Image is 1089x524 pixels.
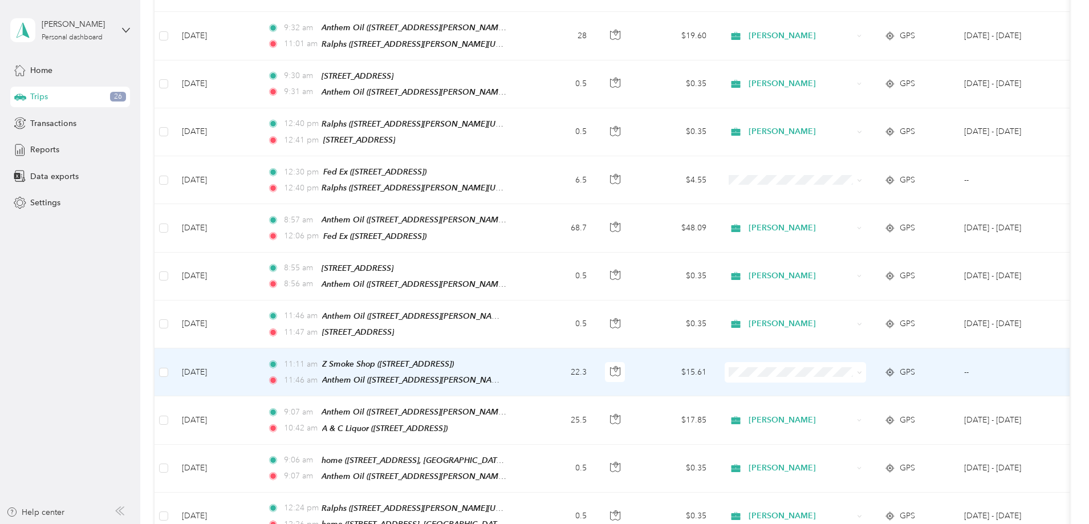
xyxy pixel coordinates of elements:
span: 10:42 am [284,422,318,434]
span: [PERSON_NAME] [749,270,853,282]
td: $4.55 [636,156,716,204]
span: GPS [900,462,915,474]
td: $0.35 [636,300,716,348]
td: [DATE] [173,12,258,60]
span: GPS [900,318,915,330]
span: [PERSON_NAME] [749,125,853,138]
td: Sep 16 - 30, 2025 [955,300,1059,348]
span: 11:01 am [284,38,316,50]
span: GPS [900,510,915,522]
td: -- [955,348,1059,396]
span: Anthem Oil ([STREET_ADDRESS][PERSON_NAME]) [322,215,507,225]
td: -- [955,156,1059,204]
td: 68.7 [521,204,596,252]
td: 0.5 [521,300,596,348]
span: [PERSON_NAME] [749,318,853,330]
span: Anthem Oil ([STREET_ADDRESS][PERSON_NAME]) [322,407,507,417]
span: 9:07 am [284,406,316,419]
span: [PERSON_NAME] [749,510,853,522]
span: 26 [110,92,126,102]
span: home ([STREET_ADDRESS], [GEOGRAPHIC_DATA], [US_STATE]) [322,456,550,465]
span: Anthem Oil ([STREET_ADDRESS][PERSON_NAME]) [322,87,507,97]
td: [DATE] [173,445,258,493]
td: 25.5 [521,396,596,444]
span: [STREET_ADDRESS] [322,71,393,80]
span: Reports [30,144,59,156]
span: Ralphs ([STREET_ADDRESS][PERSON_NAME][US_STATE]) [322,503,530,513]
span: 11:47 am [284,326,318,339]
td: [DATE] [173,60,258,108]
td: Oct 1 - 15, 2025 [955,204,1059,252]
td: $0.35 [636,253,716,300]
span: 9:32 am [284,22,316,34]
span: [PERSON_NAME] [749,30,853,42]
span: Transactions [30,117,76,129]
td: [DATE] [173,300,258,348]
td: Sep 16 - 30, 2025 [955,396,1059,444]
span: Ralphs ([STREET_ADDRESS][PERSON_NAME][US_STATE]) [322,183,530,193]
span: 12:41 pm [284,134,319,147]
span: A & C Liquor ([STREET_ADDRESS]) [322,424,448,433]
td: 28 [521,12,596,60]
span: Settings [30,197,60,209]
span: Fed Ex ([STREET_ADDRESS]) [323,167,426,176]
td: $0.35 [636,60,716,108]
span: GPS [900,30,915,42]
span: Data exports [30,170,79,182]
span: 9:30 am [284,70,316,82]
span: 9:31 am [284,86,316,98]
td: $48.09 [636,204,716,252]
td: [DATE] [173,108,258,156]
td: [DATE] [173,156,258,204]
span: Anthem Oil ([STREET_ADDRESS][PERSON_NAME]) [322,472,507,481]
span: 11:11 am [284,358,318,371]
span: Anthem Oil ([STREET_ADDRESS][PERSON_NAME]) [322,311,508,321]
td: $15.61 [636,348,716,396]
td: 0.5 [521,445,596,493]
td: 0.5 [521,108,596,156]
td: Oct 1 - 15, 2025 [955,108,1059,156]
span: Anthem Oil ([STREET_ADDRESS][PERSON_NAME]) [322,375,508,385]
td: 6.5 [521,156,596,204]
span: 12:40 pm [284,182,316,194]
span: Ralphs ([STREET_ADDRESS][PERSON_NAME][US_STATE]) [322,39,530,49]
div: [PERSON_NAME] [42,18,113,30]
span: Anthem Oil ([STREET_ADDRESS][PERSON_NAME]) [322,279,507,289]
td: 0.5 [521,253,596,300]
span: GPS [900,125,915,138]
span: 12:24 pm [284,502,316,514]
td: Oct 1 - 15, 2025 [955,253,1059,300]
span: Fed Ex ([STREET_ADDRESS]) [323,231,426,241]
span: 12:30 pm [284,166,319,178]
span: [PERSON_NAME] [749,222,853,234]
span: Ralphs ([STREET_ADDRESS][PERSON_NAME][US_STATE]) [322,119,530,129]
td: [DATE] [173,253,258,300]
iframe: Everlance-gr Chat Button Frame [1025,460,1089,524]
span: [STREET_ADDRESS] [322,263,393,273]
span: Trips [30,91,48,103]
div: Personal dashboard [42,34,103,41]
td: $19.60 [636,12,716,60]
td: [DATE] [173,204,258,252]
td: Oct 1 - 15, 2025 [955,60,1059,108]
span: [PERSON_NAME] [749,462,853,474]
span: 12:06 pm [284,230,319,242]
span: GPS [900,270,915,282]
span: 9:07 am [284,470,316,482]
td: Sep 16 - 30, 2025 [955,445,1059,493]
span: Anthem Oil ([STREET_ADDRESS][PERSON_NAME]) [322,23,507,33]
div: Help center [6,506,64,518]
span: [PERSON_NAME] [749,414,853,426]
td: $0.35 [636,445,716,493]
td: $0.35 [636,108,716,156]
td: $17.85 [636,396,716,444]
td: [DATE] [173,396,258,444]
span: GPS [900,174,915,186]
td: [DATE] [173,348,258,396]
span: [STREET_ADDRESS] [323,135,395,144]
span: GPS [900,414,915,426]
td: 22.3 [521,348,596,396]
span: Home [30,64,52,76]
span: Z Smoke Shop ([STREET_ADDRESS]) [322,359,454,368]
span: 8:56 am [284,278,316,290]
